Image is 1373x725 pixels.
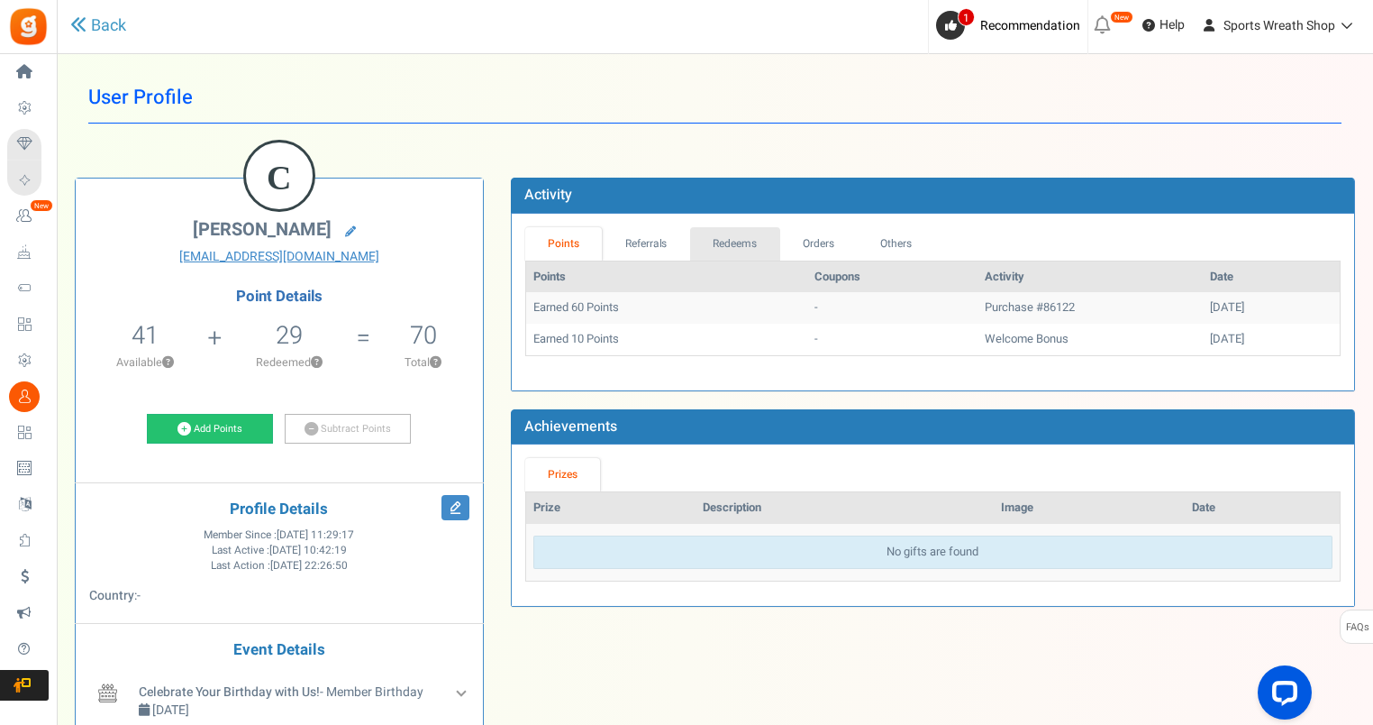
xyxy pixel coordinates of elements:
[1210,299,1332,317] div: [DATE]
[139,683,423,702] span: - Member Birthday
[977,262,1203,293] th: Activity
[270,558,348,574] span: [DATE] 22:26:50
[977,292,1203,324] td: Purchase #86122
[311,357,323,369] button: ?
[246,142,313,213] figcaption: C
[1185,492,1340,524] th: Date
[1210,331,1332,348] div: [DATE]
[602,227,690,261] a: Referrals
[89,586,134,605] b: Country
[807,292,977,324] td: -
[211,558,348,574] span: Last Action :
[193,216,332,243] span: [PERSON_NAME]
[224,354,355,371] p: Redeemed
[162,357,174,369] button: ?
[7,201,49,232] a: New
[1135,11,1192,40] a: Help
[526,262,808,293] th: Points
[89,642,469,659] h4: Event Details
[525,458,601,491] a: Prizes
[807,262,977,293] th: Coupons
[137,586,141,605] span: -
[285,414,411,445] a: Subtract Points
[373,354,474,371] p: Total
[980,16,1080,35] span: Recommendation
[152,701,189,720] span: [DATE]
[88,72,1341,124] h1: User Profile
[696,492,994,524] th: Description
[690,227,780,261] a: Redeems
[807,324,977,355] td: -
[147,414,273,445] a: Add Points
[430,357,441,369] button: ?
[1345,610,1369,645] span: FAQs
[441,495,469,520] i: Edit Profile
[76,289,483,305] h4: Point Details
[524,416,617,437] b: Achievements
[89,248,469,266] a: [EMAIL_ADDRESS][DOMAIN_NAME]
[139,683,320,702] b: Celebrate Your Birthday with Us!
[1203,262,1340,293] th: Date
[533,536,1332,569] div: No gifts are found
[525,227,603,261] a: Points
[526,324,808,355] td: Earned 10 Points
[1155,16,1185,34] span: Help
[89,501,469,519] h4: Profile Details
[857,227,934,261] a: Others
[1110,11,1133,23] em: New
[936,11,1087,40] a: 1 Recommendation
[277,528,354,543] span: [DATE] 11:29:17
[8,6,49,47] img: Gratisfaction
[204,528,354,543] span: Member Since :
[1223,16,1335,35] span: Sports Wreath Shop
[276,322,303,349] h5: 29
[30,199,53,212] em: New
[89,587,469,605] p: :
[85,354,206,371] p: Available
[526,492,696,524] th: Prize
[410,322,437,349] h5: 70
[780,227,858,261] a: Orders
[524,184,572,206] b: Activity
[994,492,1186,524] th: Image
[212,543,347,558] span: Last Active :
[526,292,808,324] td: Earned 60 Points
[958,8,975,26] span: 1
[269,543,347,558] span: [DATE] 10:42:19
[977,324,1203,355] td: Welcome Bonus
[132,317,159,353] span: 41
